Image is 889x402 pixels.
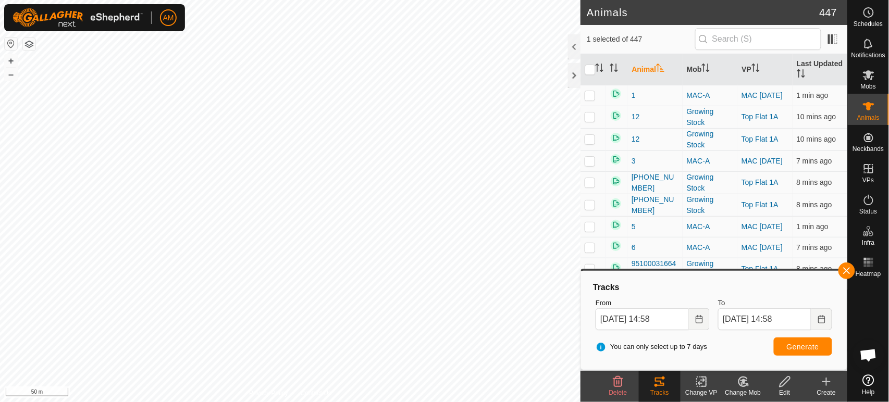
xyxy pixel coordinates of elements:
span: 447 [820,5,837,20]
button: Choose Date [689,308,710,330]
a: Help [848,370,889,399]
span: AM [163,12,174,23]
span: 951000316643896 [632,258,678,280]
div: Growing Stock [687,106,733,128]
span: Generate [787,343,819,351]
img: returning on [610,261,622,274]
p-sorticon: Activate to sort [610,65,618,73]
a: MAC [DATE] [742,243,783,252]
div: Change VP [681,388,722,397]
div: Growing Stock [687,129,733,150]
span: [PHONE_NUMBER] [632,194,678,216]
span: 30 Sept 2025, 2:47 pm [797,135,836,143]
div: MAC-A [687,156,733,167]
p-sorticon: Activate to sort [751,65,760,73]
span: 12 [632,111,640,122]
label: To [718,298,832,308]
h2: Animals [587,6,819,19]
p-sorticon: Activate to sort [701,65,710,73]
img: returning on [610,197,622,210]
a: Contact Us [301,388,331,398]
span: Schedules [854,21,883,27]
div: Edit [764,388,806,397]
a: MAC [DATE] [742,222,783,231]
img: Gallagher Logo [13,8,143,27]
span: 30 Sept 2025, 2:50 pm [797,243,832,252]
p-sorticon: Activate to sort [797,71,805,79]
div: Tracks [639,388,681,397]
th: Animal [627,54,682,85]
img: returning on [610,87,622,100]
span: 5 [632,221,636,232]
button: Generate [774,337,832,356]
span: VPs [862,177,874,183]
a: Top Flat 1A [742,200,779,209]
div: Open chat [853,340,884,371]
span: Heatmap [856,271,881,277]
span: 6 [632,242,636,253]
label: From [596,298,710,308]
img: returning on [610,240,622,252]
span: 30 Sept 2025, 2:49 pm [797,265,832,273]
button: Choose Date [811,308,832,330]
span: 1 [632,90,636,101]
div: Growing Stock [687,194,733,216]
span: 12 [632,134,640,145]
div: Create [806,388,847,397]
div: Growing Stock [687,258,733,280]
p-sorticon: Activate to sort [656,65,664,73]
th: Last Updated [793,54,847,85]
div: Tracks [591,281,836,294]
span: Infra [862,240,874,246]
span: 3 [632,156,636,167]
span: 30 Sept 2025, 2:56 pm [797,91,829,99]
p-sorticon: Activate to sort [595,65,603,73]
th: Mob [683,54,737,85]
a: MAC [DATE] [742,91,783,99]
div: MAC-A [687,242,733,253]
span: Neckbands [853,146,884,152]
a: Top Flat 1A [742,178,779,186]
a: Privacy Policy [249,388,288,398]
button: Reset Map [5,37,17,50]
a: Top Flat 1A [742,265,779,273]
button: – [5,68,17,81]
span: 30 Sept 2025, 2:47 pm [797,112,836,121]
span: 30 Sept 2025, 2:50 pm [797,157,832,165]
span: Delete [609,389,627,396]
span: Animals [857,115,880,121]
div: MAC-A [687,221,733,232]
span: 1 selected of 447 [587,34,695,45]
span: 30 Sept 2025, 2:56 pm [797,222,829,231]
span: 30 Sept 2025, 2:49 pm [797,178,832,186]
span: Status [859,208,877,215]
input: Search (S) [695,28,821,50]
span: You can only select up to 7 days [596,342,707,352]
span: Notifications [851,52,885,58]
button: Map Layers [23,38,35,51]
div: Change Mob [722,388,764,397]
div: Growing Stock [687,172,733,194]
button: + [5,55,17,67]
a: Top Flat 1A [742,112,779,121]
a: Top Flat 1A [742,135,779,143]
span: [PHONE_NUMBER] [632,172,678,194]
img: returning on [610,109,622,122]
img: returning on [610,132,622,144]
span: Help [862,389,875,395]
span: 30 Sept 2025, 2:49 pm [797,200,832,209]
span: Mobs [861,83,876,90]
th: VP [737,54,792,85]
img: returning on [610,219,622,231]
div: MAC-A [687,90,733,101]
img: returning on [610,153,622,166]
img: returning on [610,175,622,187]
a: MAC [DATE] [742,157,783,165]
